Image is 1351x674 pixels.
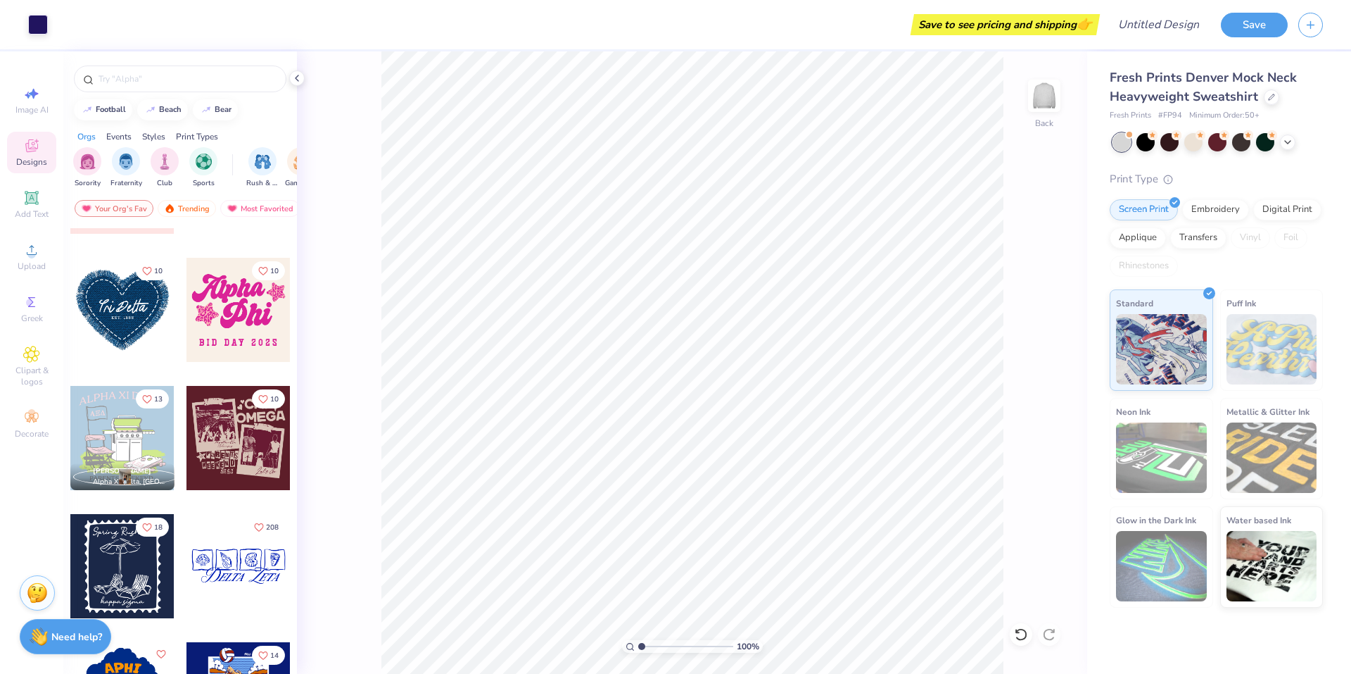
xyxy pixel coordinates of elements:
input: Try "Alpha" [97,72,277,86]
div: Styles [142,130,165,143]
img: Game Day Image [293,154,310,170]
div: filter for Game Day [285,147,317,189]
span: Metallic & Glitter Ink [1226,404,1309,419]
span: 👉 [1077,15,1092,32]
div: filter for Sports [189,147,217,189]
img: Sports Image [196,154,212,170]
button: filter button [73,147,101,189]
div: Transfers [1170,227,1226,249]
img: trend_line.gif [201,106,212,114]
div: Digital Print [1253,199,1321,220]
span: 18 [154,524,163,531]
button: filter button [151,147,179,189]
img: Sorority Image [80,154,96,170]
span: Puff Ink [1226,296,1256,311]
img: Water based Ink [1226,531,1317,601]
img: most_fav.gif [227,204,238,213]
div: Screen Print [1110,199,1178,220]
button: Like [252,646,285,665]
button: bear [193,99,238,120]
div: Foil [1274,227,1307,249]
span: Fresh Prints [1110,110,1151,122]
button: Like [136,518,169,537]
span: Upload [18,261,46,272]
button: Like [252,261,285,280]
button: filter button [246,147,279,189]
div: football [96,106,126,113]
div: Your Org's Fav [75,200,153,217]
button: beach [137,99,188,120]
button: Like [153,646,170,663]
span: 100 % [737,640,759,653]
span: Rush & Bid [246,178,279,189]
button: Like [136,389,169,408]
span: Fraternity [110,178,142,189]
span: [PERSON_NAME] [93,466,151,476]
span: Fresh Prints Denver Mock Neck Heavyweight Sweatshirt [1110,69,1297,105]
span: Add Text [15,208,49,220]
div: Vinyl [1231,227,1270,249]
button: Like [136,261,169,280]
img: Puff Ink [1226,314,1317,385]
div: Print Type [1110,171,1323,187]
button: football [74,99,132,120]
img: trend_line.gif [82,106,93,114]
img: Fraternity Image [118,154,134,170]
span: Game Day [285,178,317,189]
div: filter for Sorority [73,147,101,189]
button: filter button [189,147,217,189]
img: trending.gif [164,204,175,213]
span: Clipart & logos [7,365,56,387]
div: Back [1035,117,1053,130]
span: Minimum Order: 50 + [1189,110,1260,122]
span: 14 [270,652,279,659]
span: 208 [266,524,279,531]
img: Neon Ink [1116,423,1207,493]
span: Glow in the Dark Ink [1116,513,1196,528]
span: Designs [16,156,47,168]
div: Embroidery [1182,199,1249,220]
span: Image AI [15,104,49,116]
div: Trending [158,200,216,217]
div: Most Favorited [220,200,300,217]
span: 10 [270,396,279,403]
div: Events [106,130,132,143]
span: Sports [193,178,215,189]
img: Metallic & Glitter Ink [1226,423,1317,493]
div: filter for Fraternity [110,147,142,189]
span: # FP94 [1158,110,1182,122]
div: filter for Rush & Bid [246,147,279,189]
span: 10 [270,268,279,275]
div: Applique [1110,227,1166,249]
span: Decorate [15,428,49,439]
div: filter for Club [151,147,179,189]
div: bear [215,106,231,113]
span: Club [157,178,172,189]
strong: Need help? [51,630,102,644]
img: most_fav.gif [81,204,92,213]
span: Greek [21,313,43,324]
span: 13 [154,396,163,403]
div: beach [159,106,182,113]
div: Print Types [176,130,218,143]
span: Alpha Xi Delta, [GEOGRAPHIC_DATA] [93,477,169,487]
div: Rhinestones [1110,256,1178,277]
div: Save to see pricing and shipping [914,14,1096,35]
img: Rush & Bid Image [255,154,271,170]
img: Club Image [157,154,172,170]
div: Orgs [77,130,96,143]
span: Neon Ink [1116,404,1150,419]
span: Standard [1116,296,1153,311]
img: trend_line.gif [145,106,156,114]
img: Back [1030,82,1058,110]
img: Glow in the Dark Ink [1116,531,1207,601]
button: Like [252,389,285,408]
button: Save [1221,13,1288,37]
input: Untitled Design [1107,11,1210,39]
span: Water based Ink [1226,513,1291,528]
span: 10 [154,268,163,275]
button: filter button [285,147,317,189]
button: filter button [110,147,142,189]
button: Like [248,518,285,537]
span: Sorority [75,178,101,189]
